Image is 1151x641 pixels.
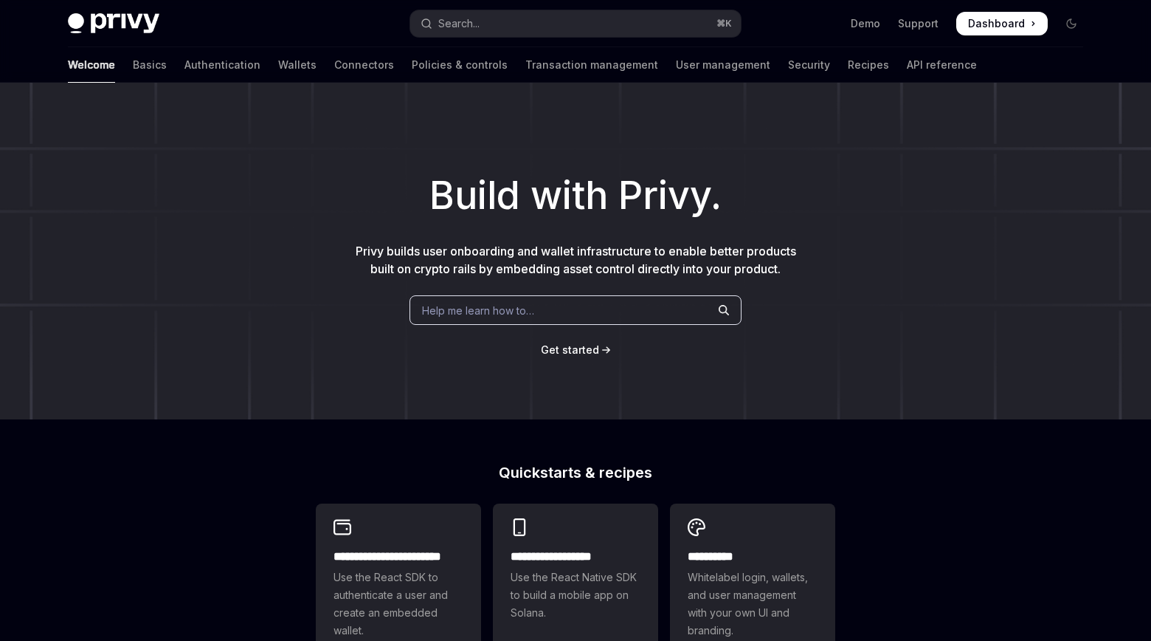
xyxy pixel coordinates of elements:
a: Basics [133,47,167,83]
a: Recipes [848,47,889,83]
span: Dashboard [968,16,1025,31]
a: Get started [541,343,599,357]
a: Connectors [334,47,394,83]
span: Help me learn how to… [422,303,534,318]
span: Use the React Native SDK to build a mobile app on Solana. [511,569,640,622]
span: Get started [541,343,599,356]
a: Support [898,16,939,31]
a: API reference [907,47,977,83]
a: Dashboard [956,12,1048,35]
span: Use the React SDK to authenticate a user and create an embedded wallet. [333,569,463,640]
img: dark logo [68,13,159,34]
span: Privy builds user onboarding and wallet infrastructure to enable better products built on crypto ... [356,244,796,276]
a: Policies & controls [412,47,508,83]
a: Welcome [68,47,115,83]
a: Transaction management [525,47,658,83]
h1: Build with Privy. [24,167,1127,224]
span: Whitelabel login, wallets, and user management with your own UI and branding. [688,569,818,640]
a: Security [788,47,830,83]
h2: Quickstarts & recipes [316,465,835,480]
div: Search... [438,15,480,32]
button: Open search [410,10,741,37]
a: User management [676,47,770,83]
a: Authentication [184,47,260,83]
button: Toggle dark mode [1060,12,1083,35]
span: ⌘ K [716,18,732,30]
a: Demo [851,16,880,31]
a: Wallets [278,47,317,83]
